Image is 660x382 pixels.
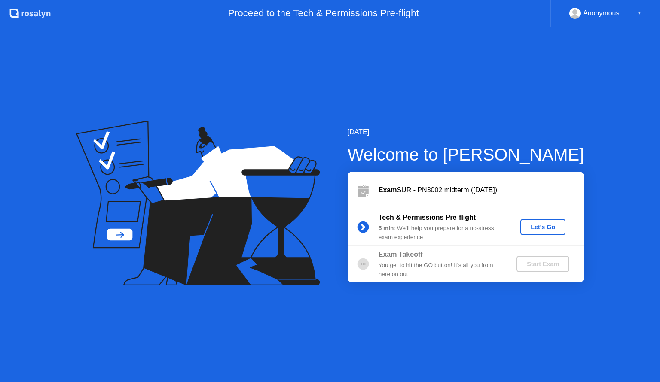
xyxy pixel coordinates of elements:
b: Exam [379,186,397,194]
div: [DATE] [348,127,584,137]
b: 5 min [379,225,394,231]
div: Anonymous [583,8,620,19]
div: SUR - PN3002 midterm ([DATE]) [379,185,584,195]
div: : We’ll help you prepare for a no-stress exam experience [379,224,502,242]
div: Welcome to [PERSON_NAME] [348,142,584,167]
div: Let's Go [524,224,562,230]
b: Tech & Permissions Pre-flight [379,214,476,221]
button: Let's Go [520,219,565,235]
div: You get to hit the GO button! It’s all you from here on out [379,261,502,279]
div: ▼ [637,8,642,19]
button: Start Exam [516,256,569,272]
b: Exam Takeoff [379,251,423,258]
div: Start Exam [520,261,566,267]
